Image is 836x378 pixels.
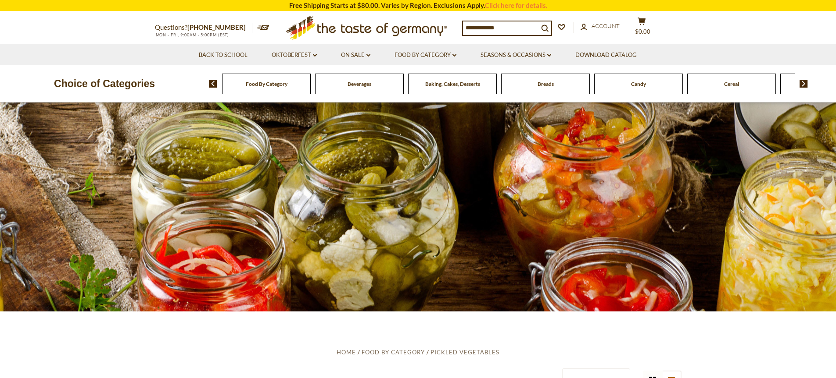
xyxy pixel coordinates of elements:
span: Account [592,22,620,29]
a: Back to School [199,50,248,60]
a: Food By Category [246,81,287,87]
span: MON - FRI, 9:00AM - 5:00PM (EST) [155,32,230,37]
a: Candy [631,81,646,87]
a: Home [337,349,356,356]
a: Breads [538,81,554,87]
a: Pickled Vegetables [431,349,499,356]
a: Download Catalog [575,50,637,60]
a: On Sale [341,50,370,60]
a: Baking, Cakes, Desserts [425,81,480,87]
p: Questions? [155,22,252,33]
a: Beverages [348,81,371,87]
a: Food By Category [395,50,456,60]
a: Cereal [724,81,739,87]
img: previous arrow [209,80,217,88]
a: Oktoberfest [272,50,317,60]
img: next arrow [800,80,808,88]
span: $0.00 [635,28,650,35]
a: Account [581,21,620,31]
a: Click here for details. [485,1,547,9]
a: [PHONE_NUMBER] [187,23,246,31]
a: Food By Category [362,349,425,356]
button: $0.00 [629,17,655,39]
a: Seasons & Occasions [481,50,551,60]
